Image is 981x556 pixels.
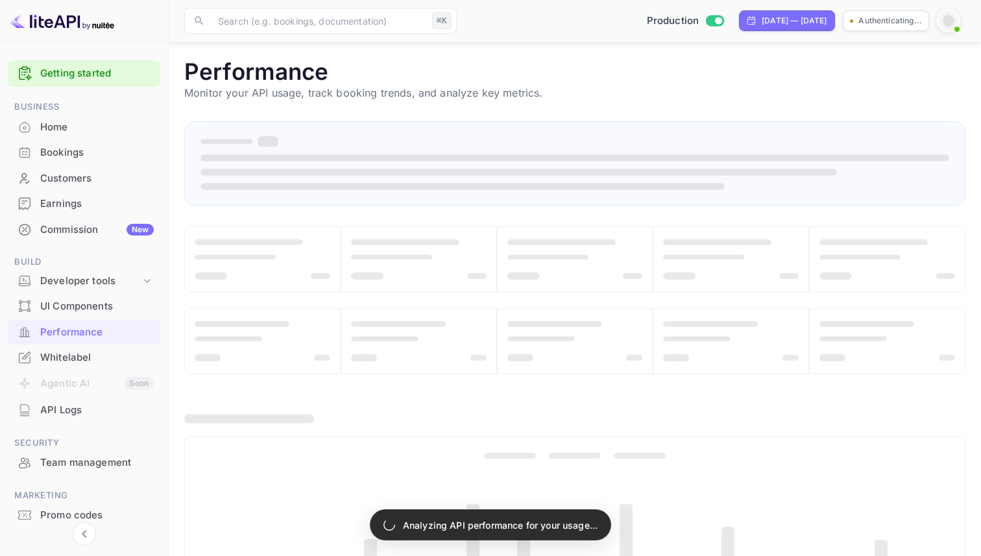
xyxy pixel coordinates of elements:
div: Developer tools [40,274,141,289]
div: Performance [8,320,160,345]
div: [DATE] — [DATE] [762,15,827,27]
a: Home [8,115,160,139]
a: Bookings [8,140,160,164]
div: Home [40,120,154,135]
div: Commission [40,223,154,237]
div: Switch to Sandbox mode [642,14,729,29]
h1: Performance [184,58,965,85]
div: API Logs [8,398,160,423]
a: Earnings [8,191,160,215]
div: Customers [8,166,160,191]
img: LiteAPI logo [10,10,114,31]
a: CommissionNew [8,217,160,241]
div: New [127,224,154,236]
p: Analyzing API performance for your usage... [403,518,598,532]
div: Bookings [40,145,154,160]
div: API Logs [40,403,154,418]
p: Authenticating... [858,15,922,27]
div: Customers [40,171,154,186]
div: UI Components [8,294,160,319]
div: Developer tools [8,270,160,293]
span: Build [8,255,160,269]
div: Whitelabel [40,350,154,365]
div: ⌘K [432,12,452,29]
a: UI Components [8,294,160,318]
div: Promo codes [40,508,154,523]
div: Bookings [8,140,160,165]
a: Getting started [40,66,154,81]
div: Team management [8,450,160,476]
a: Team management [8,450,160,474]
a: Performance [8,320,160,344]
div: CommissionNew [8,217,160,243]
span: Production [647,14,699,29]
div: Click to change the date range period [739,10,835,31]
div: UI Components [40,299,154,314]
a: Customers [8,166,160,190]
div: Promo codes [8,503,160,528]
span: Business [8,100,160,114]
div: Home [8,115,160,140]
div: Earnings [8,191,160,217]
input: Search (e.g. bookings, documentation) [210,8,427,34]
div: Getting started [8,60,160,87]
div: Whitelabel [8,345,160,370]
span: Marketing [8,489,160,503]
a: API Logs [8,398,160,422]
div: Team management [40,455,154,470]
a: Promo codes [8,503,160,527]
span: Security [8,436,160,450]
div: Earnings [40,197,154,212]
div: Performance [40,325,154,340]
a: Whitelabel [8,345,160,369]
p: Monitor your API usage, track booking trends, and analyze key metrics. [184,85,965,101]
button: Collapse navigation [73,522,96,546]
